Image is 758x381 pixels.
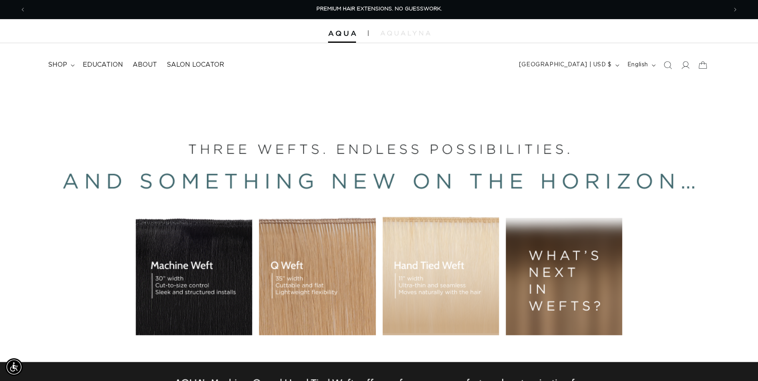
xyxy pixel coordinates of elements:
[128,56,162,74] a: About
[726,2,744,17] button: Next announcement
[162,56,229,74] a: Salon Locator
[514,58,623,73] button: [GEOGRAPHIC_DATA] | USD $
[718,343,758,381] iframe: Chat Widget
[627,61,648,69] span: English
[380,31,430,36] img: aqualyna.com
[78,56,128,74] a: Education
[167,61,224,69] span: Salon Locator
[519,61,612,69] span: [GEOGRAPHIC_DATA] | USD $
[623,58,659,73] button: English
[328,31,356,36] img: Aqua Hair Extensions
[43,56,78,74] summary: shop
[5,358,23,376] div: Accessibility Menu
[316,6,442,12] span: PREMIUM HAIR EXTENSIONS. NO GUESSWORK.
[14,2,32,17] button: Previous announcement
[133,61,157,69] span: About
[48,61,67,69] span: shop
[83,61,123,69] span: Education
[659,56,676,74] summary: Search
